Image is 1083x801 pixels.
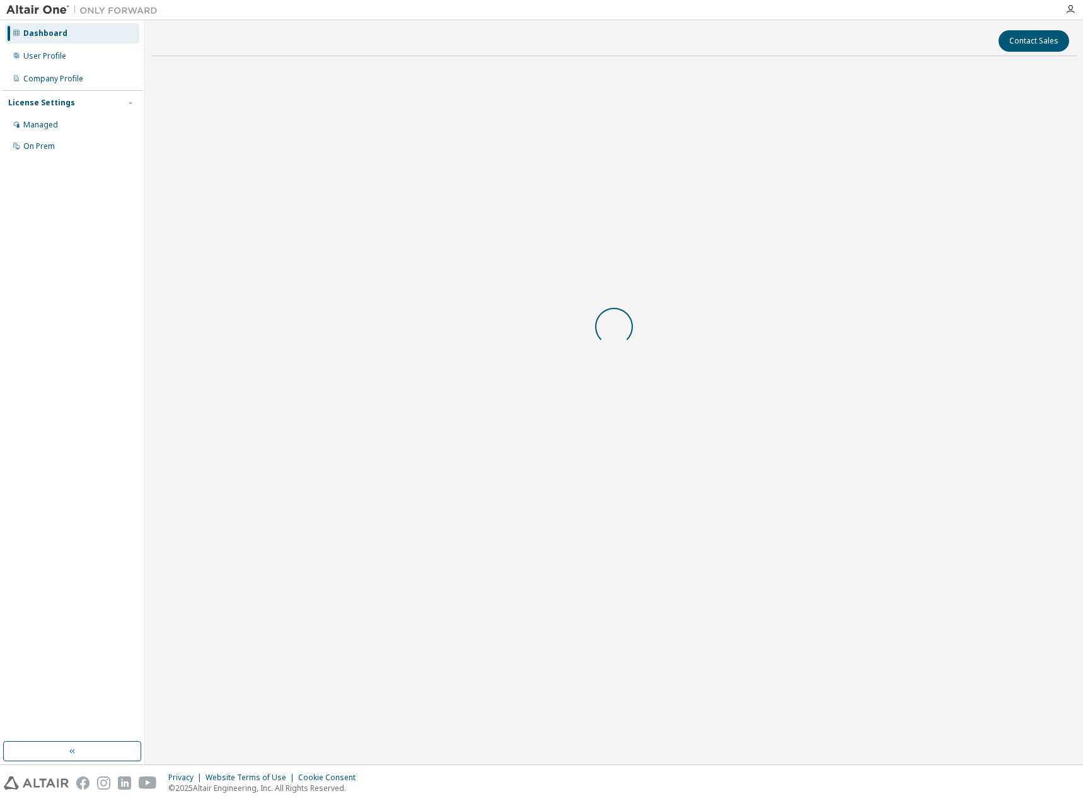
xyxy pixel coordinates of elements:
[23,51,66,61] div: User Profile
[97,776,110,790] img: instagram.svg
[23,28,67,38] div: Dashboard
[298,773,363,783] div: Cookie Consent
[23,74,83,84] div: Company Profile
[23,141,55,151] div: On Prem
[118,776,131,790] img: linkedin.svg
[6,4,164,16] img: Altair One
[8,98,75,108] div: License Settings
[139,776,157,790] img: youtube.svg
[206,773,298,783] div: Website Terms of Use
[168,783,363,793] p: © 2025 Altair Engineering, Inc. All Rights Reserved.
[4,776,69,790] img: altair_logo.svg
[999,30,1069,52] button: Contact Sales
[76,776,90,790] img: facebook.svg
[23,120,58,130] div: Managed
[168,773,206,783] div: Privacy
